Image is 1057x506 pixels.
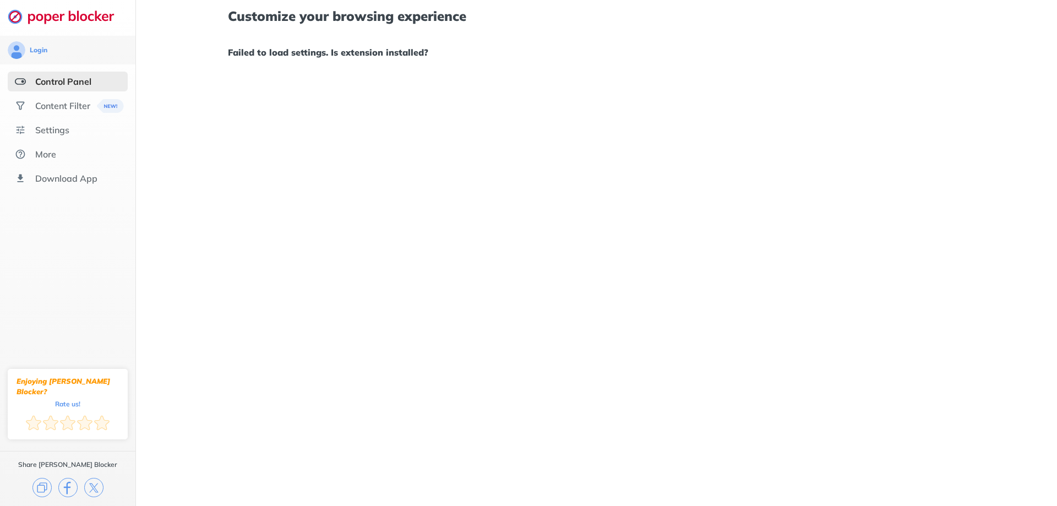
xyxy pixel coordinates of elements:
[8,41,25,59] img: avatar.svg
[228,9,965,23] h1: Customize your browsing experience
[18,460,117,469] div: Share [PERSON_NAME] Blocker
[55,401,80,406] div: Rate us!
[8,9,126,24] img: logo-webpage.svg
[228,45,965,59] h1: Failed to load settings. Is extension installed?
[17,376,119,397] div: Enjoying [PERSON_NAME] Blocker?
[35,149,56,160] div: More
[32,478,52,497] img: copy.svg
[97,99,124,113] img: menuBanner.svg
[35,76,91,87] div: Control Panel
[35,173,97,184] div: Download App
[84,478,103,497] img: x.svg
[15,173,26,184] img: download-app.svg
[35,124,69,135] div: Settings
[15,100,26,111] img: social.svg
[30,46,47,55] div: Login
[35,100,90,111] div: Content Filter
[15,149,26,160] img: about.svg
[58,478,78,497] img: facebook.svg
[15,76,26,87] img: features-selected.svg
[15,124,26,135] img: settings.svg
